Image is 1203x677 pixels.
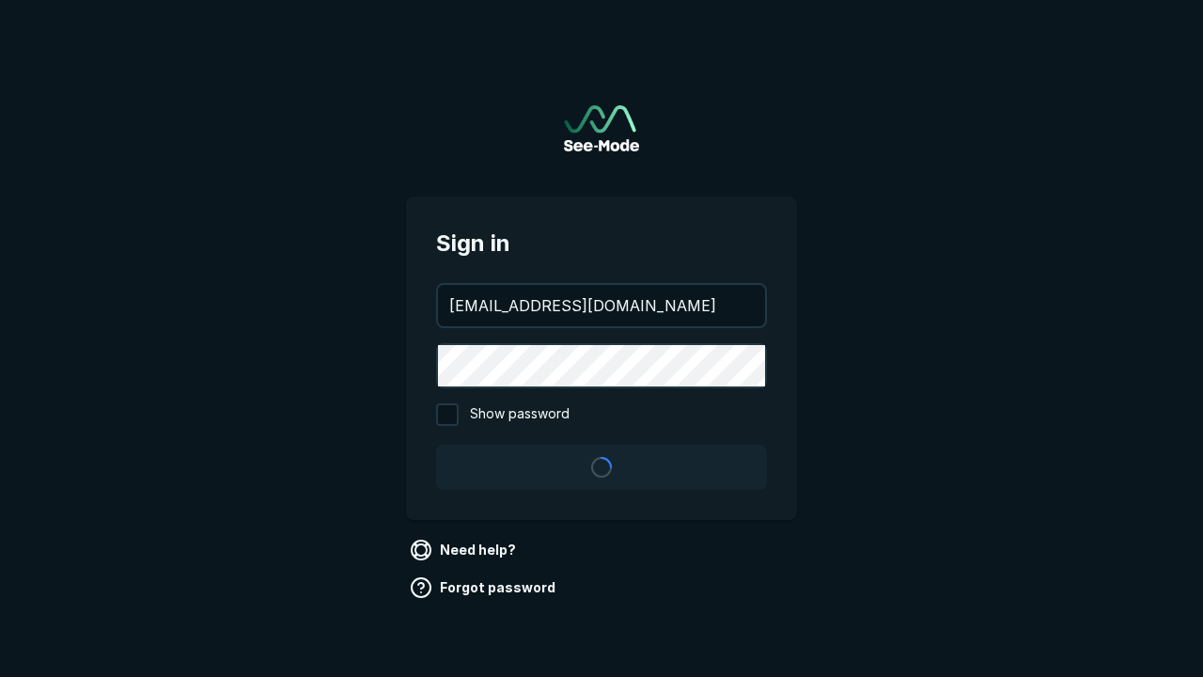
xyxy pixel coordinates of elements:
span: Show password [470,403,570,426]
span: Sign in [436,227,767,260]
a: Need help? [406,535,523,565]
a: Go to sign in [564,105,639,151]
img: See-Mode Logo [564,105,639,151]
a: Forgot password [406,573,563,603]
input: your@email.com [438,285,765,326]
